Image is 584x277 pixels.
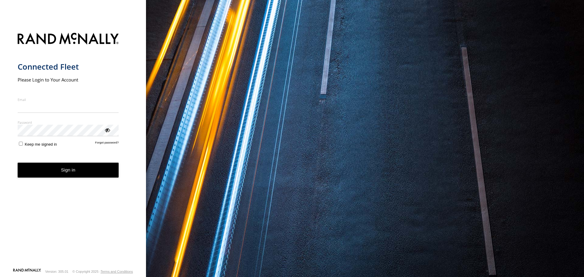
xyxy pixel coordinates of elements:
form: main [18,29,129,268]
span: Keep me signed in [25,142,57,147]
a: Visit our Website [13,268,41,275]
h2: Please Login to Your Account [18,77,119,83]
div: ViewPassword [104,127,110,133]
label: Password [18,120,119,125]
div: Version: 305.01 [45,270,68,273]
a: Terms and Conditions [101,270,133,273]
button: Sign in [18,163,119,178]
label: Email [18,97,119,102]
a: Forgot password? [95,141,119,147]
input: Keep me signed in [19,142,23,146]
div: © Copyright 2025 - [72,270,133,273]
h1: Connected Fleet [18,62,119,72]
img: Rand McNally [18,32,119,47]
